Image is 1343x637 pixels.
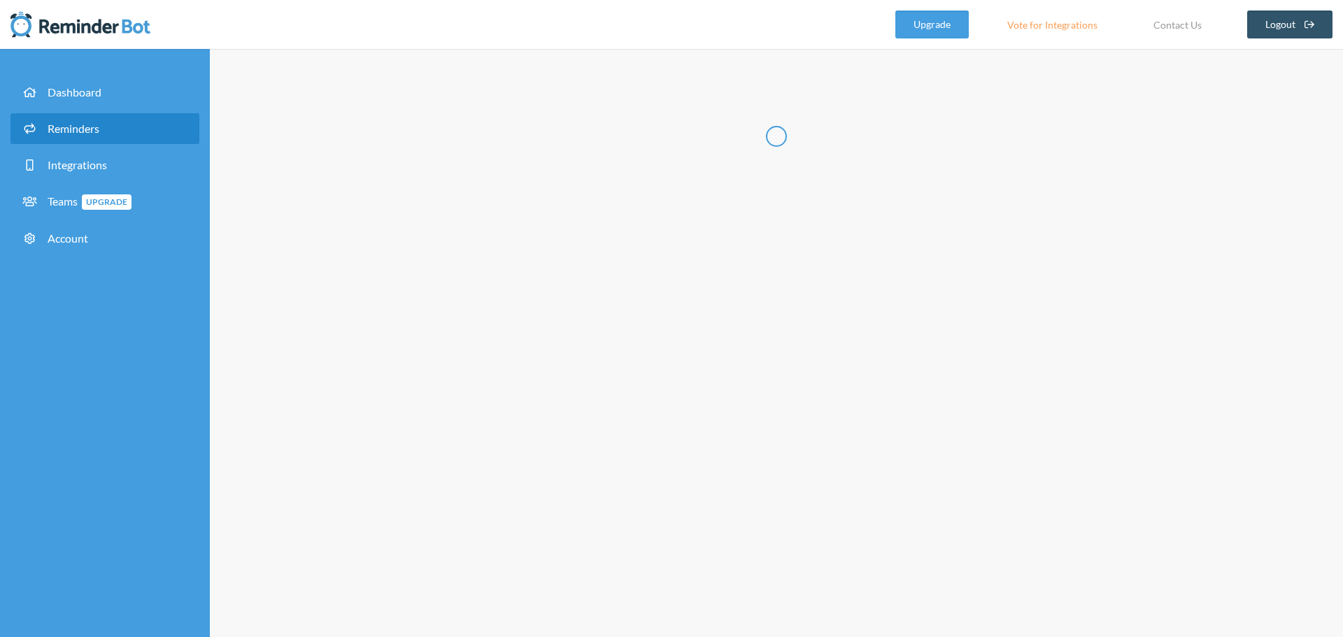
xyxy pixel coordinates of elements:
a: Integrations [10,150,199,180]
span: Integrations [48,158,107,171]
span: Teams [48,194,132,208]
a: Vote for Integrations [990,10,1115,38]
span: Reminders [48,122,99,135]
a: Upgrade [895,10,969,38]
span: Upgrade [82,194,132,210]
a: Account [10,223,199,254]
a: Logout [1247,10,1333,38]
span: Account [48,231,88,245]
a: Contact Us [1136,10,1219,38]
a: TeamsUpgrade [10,186,199,217]
span: Dashboard [48,85,101,99]
a: Reminders [10,113,199,144]
a: Dashboard [10,77,199,108]
img: Reminder Bot [10,10,150,38]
